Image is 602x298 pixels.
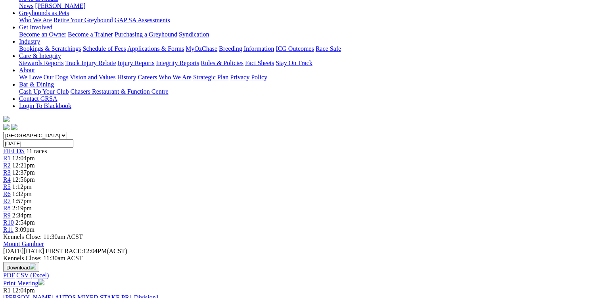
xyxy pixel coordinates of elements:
span: 12:04pm [12,155,35,161]
input: Select date [3,139,73,148]
a: Vision and Values [70,74,115,81]
span: Kennels Close: 11:30am ACST [3,233,83,240]
a: Injury Reports [117,60,154,66]
span: 1:32pm [12,190,32,197]
a: FIELDS [3,148,25,154]
a: Login To Blackbook [19,102,71,109]
a: Privacy Policy [230,74,267,81]
a: About [19,67,35,73]
img: facebook.svg [3,124,10,130]
a: News [19,2,33,9]
a: R2 [3,162,11,169]
a: Stewards Reports [19,60,63,66]
a: Mount Gambier [3,240,44,247]
a: Greyhounds as Pets [19,10,69,16]
a: R4 [3,176,11,183]
div: Kennels Close: 11:30am ACST [3,255,599,262]
a: History [117,74,136,81]
button: Download [3,262,39,272]
a: Who We Are [19,17,52,23]
a: Breeding Information [219,45,274,52]
a: PDF [3,272,15,279]
a: Print Meeting [3,280,44,286]
span: 2:54pm [15,219,35,226]
span: 12:04pm [12,287,35,294]
a: Become an Owner [19,31,66,38]
div: Download [3,272,599,279]
span: 12:04PM(ACST) [46,248,127,254]
span: 1:57pm [12,198,32,204]
a: R10 [3,219,14,226]
a: CSV (Excel) [16,272,49,279]
img: download.svg [30,263,36,269]
a: Contact GRSA [19,95,57,102]
a: Chasers Restaurant & Function Centre [70,88,168,95]
a: Get Involved [19,24,52,31]
a: R3 [3,169,11,176]
a: Stay On Track [276,60,312,66]
a: We Love Our Dogs [19,74,68,81]
a: R5 [3,183,11,190]
div: News & Media [19,2,599,10]
span: 12:56pm [12,176,35,183]
span: 12:37pm [12,169,35,176]
a: Become a Trainer [68,31,113,38]
img: logo-grsa-white.png [3,116,10,122]
a: R11 [3,226,13,233]
div: About [19,74,599,81]
img: printer.svg [38,279,44,285]
a: R8 [3,205,11,211]
span: 1:12pm [12,183,32,190]
a: ICG Outcomes [276,45,314,52]
span: [DATE] [3,248,24,254]
div: Greyhounds as Pets [19,17,599,24]
a: Retire Your Greyhound [54,17,113,23]
a: Applications & Forms [127,45,184,52]
a: Bookings & Scratchings [19,45,81,52]
span: 2:34pm [12,212,32,219]
a: R9 [3,212,11,219]
a: Race Safe [315,45,341,52]
span: 12:21pm [12,162,35,169]
a: Careers [138,74,157,81]
span: FIRST RACE: [46,248,83,254]
a: MyOzChase [186,45,217,52]
a: Schedule of Fees [82,45,126,52]
a: Cash Up Your Club [19,88,69,95]
a: Strategic Plan [193,74,228,81]
a: Integrity Reports [156,60,199,66]
a: Bar & Dining [19,81,54,88]
div: Care & Integrity [19,60,599,67]
a: Fact Sheets [245,60,274,66]
a: R6 [3,190,11,197]
div: Bar & Dining [19,88,599,95]
span: 2:19pm [12,205,32,211]
span: [DATE] [3,248,44,254]
a: Rules & Policies [201,60,243,66]
a: Care & Integrity [19,52,61,59]
img: twitter.svg [11,124,17,130]
a: R1 [3,155,11,161]
span: R1 [3,287,11,294]
a: [PERSON_NAME] [35,2,85,9]
div: Get Involved [19,31,599,38]
a: GAP SA Assessments [115,17,170,23]
div: Industry [19,45,599,52]
a: Industry [19,38,40,45]
a: R7 [3,198,11,204]
a: Syndication [179,31,209,38]
a: Track Injury Rebate [65,60,116,66]
span: 11 races [26,148,47,154]
a: Purchasing a Greyhound [115,31,177,38]
a: Who We Are [159,74,192,81]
